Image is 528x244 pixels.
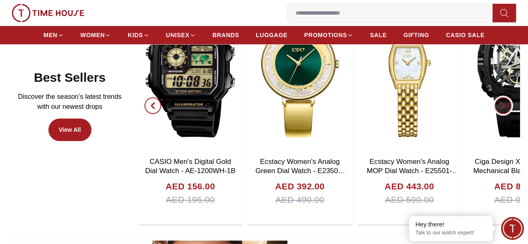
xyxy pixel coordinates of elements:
a: WOMEN [81,28,111,43]
a: Ecstacy Women's Analog MOP Dial Watch - E25501-GBGM [367,158,459,184]
span: BRANDS [212,31,239,39]
a: SALE [370,28,387,43]
p: Discover the season’s latest trends with our newest drops [15,92,124,112]
a: BRANDS [212,28,239,43]
h4: AED 443.00 [384,180,434,193]
span: CASIO SALE [446,31,485,39]
p: Talk to our watch expert! [415,229,486,236]
span: WOMEN [81,31,105,39]
span: MEN [43,31,57,39]
a: Ecstacy Women's Analog Green Dial Watch - E23501-GBGG [255,158,345,184]
span: GIFTING [403,31,429,39]
span: AED 195.00 [166,193,215,206]
a: PROMOTIONS [304,28,354,43]
h4: AED 392.00 [275,180,324,193]
a: LUGGAGE [256,28,288,43]
div: Hey there! [415,220,486,229]
img: ... [12,4,84,22]
a: KIDS [128,28,149,43]
a: GIFTING [403,28,429,43]
span: AED 590.00 [385,193,434,206]
a: CASIO SALE [446,28,485,43]
a: MEN [43,28,63,43]
h4: AED 156.00 [166,180,215,193]
span: LUGGAGE [256,31,288,39]
span: KIDS [128,31,143,39]
span: SALE [370,31,387,39]
a: CASIO Men's Digital Gold Dial Watch - AE-1200WH-1B [145,158,236,175]
span: PROMOTIONS [304,31,347,39]
a: UNISEX [166,28,196,43]
span: AED 490.00 [275,193,324,206]
span: UNISEX [166,31,189,39]
div: Chat Widget [501,217,524,240]
a: View All [48,118,91,141]
h2: Best Sellers [34,70,106,85]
